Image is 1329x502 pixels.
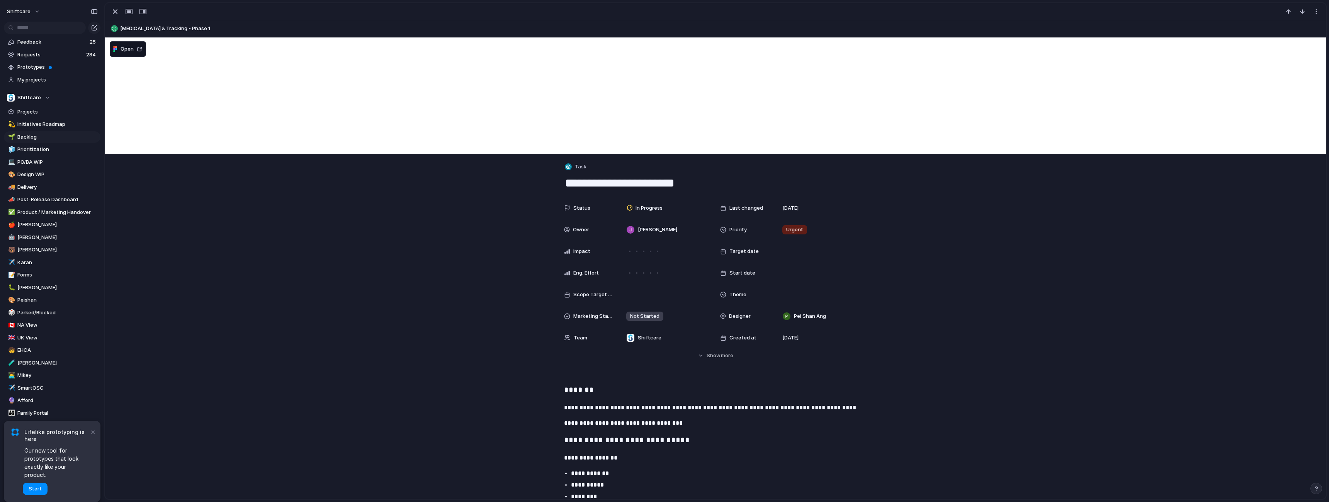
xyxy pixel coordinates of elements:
[8,170,14,179] div: 🎨
[7,409,15,417] button: 👪
[8,346,14,355] div: 🧒
[4,219,100,231] div: 🍎[PERSON_NAME]
[17,259,98,266] span: Karan
[4,344,100,356] div: 🧒EHCA
[8,195,14,204] div: 📣
[109,22,1322,35] button: [MEDICAL_DATA] & Tracking - Phase 1
[4,92,100,103] button: Shiftcare
[4,106,100,118] a: Projects
[17,246,98,254] span: [PERSON_NAME]
[4,74,100,86] a: My projects
[8,271,14,280] div: 📝
[4,395,100,406] a: 🔮Afford
[120,25,1322,32] span: [MEDICAL_DATA] & Tracking - Phase 1
[17,38,87,46] span: Feedback
[8,132,14,141] div: 🌱
[17,321,98,329] span: NA View
[86,51,97,59] span: 284
[4,307,100,319] a: 🎲Parked/Blocked
[4,181,100,193] a: 🚚Delivery
[17,108,98,116] span: Projects
[7,259,15,266] button: ✈️
[17,221,98,229] span: [PERSON_NAME]
[8,220,14,229] div: 🍎
[782,334,799,342] span: [DATE]
[17,196,98,204] span: Post-Release Dashboard
[8,233,14,242] div: 🤖
[8,120,14,129] div: 💫
[4,131,100,143] div: 🌱Backlog
[17,409,98,417] span: Family Portal
[17,133,98,141] span: Backlog
[575,163,586,171] span: Task
[7,146,15,153] button: 🧊
[4,357,100,369] a: 🧪[PERSON_NAME]
[4,294,100,306] div: 🎨Peishan
[7,158,15,166] button: 💻
[17,334,98,342] span: UK View
[4,119,100,130] a: 💫Initiatives Roadmap
[782,204,799,212] span: [DATE]
[4,420,100,431] a: 💸Quotes
[17,146,98,153] span: Prioritization
[8,145,14,154] div: 🧊
[573,226,589,234] span: Owner
[7,120,15,128] button: 💫
[4,156,100,168] a: 💻PO/BA WIP
[17,183,98,191] span: Delivery
[7,284,15,292] button: 🐛
[17,63,98,71] span: Prototypes
[7,8,31,15] span: shiftcare
[4,407,100,419] a: 👪Family Portal
[7,246,15,254] button: 🐻
[564,349,867,363] button: Showmore
[7,397,15,404] button: 🔮
[729,204,763,212] span: Last changed
[4,207,100,218] a: ✅Product / Marketing Handover
[4,61,100,73] a: Prototypes
[7,196,15,204] button: 📣
[573,248,590,255] span: Impact
[4,244,100,256] a: 🐻[PERSON_NAME]
[7,209,15,216] button: ✅
[7,321,15,329] button: 🇨🇦
[8,321,14,330] div: 🇨🇦
[630,312,659,320] span: Not Started
[4,332,100,344] a: 🇬🇧UK View
[7,309,15,317] button: 🎲
[24,429,89,443] span: Lifelike prototyping is here
[7,384,15,392] button: ✈️
[17,234,98,241] span: [PERSON_NAME]
[7,346,15,354] button: 🧒
[17,120,98,128] span: Initiatives Roadmap
[17,359,98,367] span: [PERSON_NAME]
[4,169,100,180] a: 🎨Design WIP
[17,209,98,216] span: Product / Marketing Handover
[23,483,48,495] button: Start
[636,204,663,212] span: In Progress
[4,232,100,243] a: 🤖[PERSON_NAME]
[17,384,98,392] span: SmartOSC
[90,38,97,46] span: 25
[4,194,100,205] a: 📣Post-Release Dashboard
[4,370,100,381] a: 👨‍💻Mikey
[4,49,100,61] a: Requests284
[8,296,14,305] div: 🎨
[7,271,15,279] button: 📝
[4,144,100,155] a: 🧊Prioritization
[729,226,747,234] span: Priority
[8,308,14,317] div: 🎲
[729,248,759,255] span: Target date
[8,333,14,342] div: 🇬🇧
[638,334,661,342] span: Shiftcare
